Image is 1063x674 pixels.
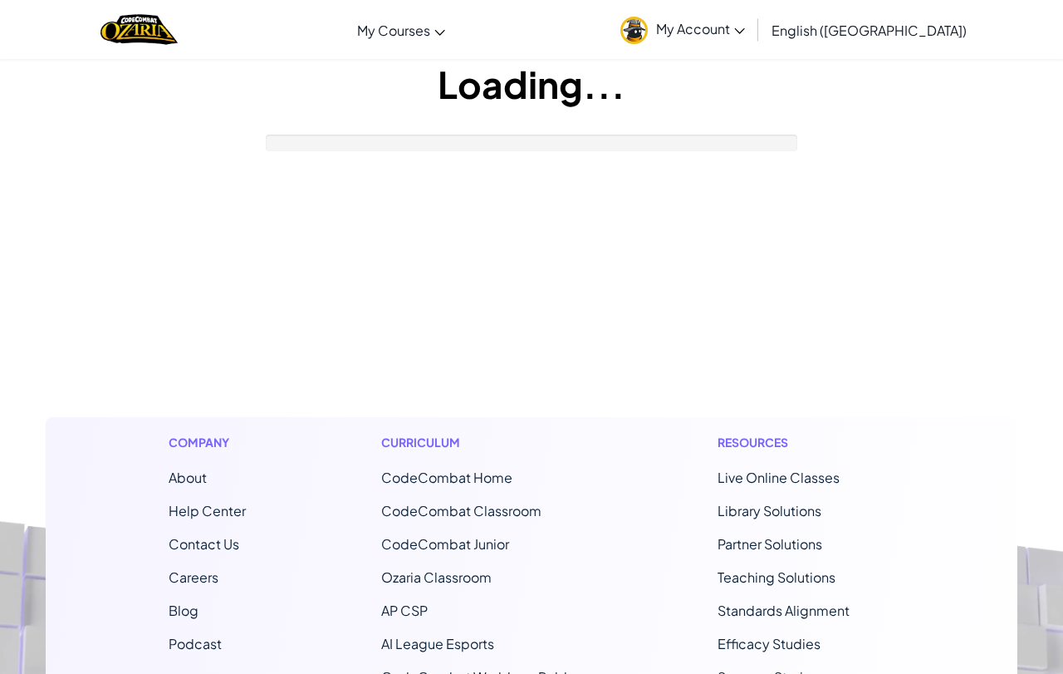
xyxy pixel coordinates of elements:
[357,22,430,39] span: My Courses
[100,12,178,47] a: Ozaria by CodeCombat logo
[381,502,541,519] a: CodeCombat Classroom
[718,568,835,586] a: Teaching Solutions
[169,434,246,451] h1: Company
[381,434,582,451] h1: Curriculum
[349,7,453,52] a: My Courses
[718,602,850,619] a: Standards Alignment
[169,535,239,553] span: Contact Us
[169,635,222,652] a: Podcast
[718,434,894,451] h1: Resources
[656,20,745,37] span: My Account
[718,502,821,519] a: Library Solutions
[169,469,207,486] a: About
[381,568,492,586] a: Ozaria Classroom
[169,502,246,519] a: Help Center
[169,568,218,586] a: Careers
[620,17,648,44] img: avatar
[381,469,512,486] span: CodeCombat Home
[381,602,428,619] a: AP CSP
[169,602,198,619] a: Blog
[100,12,178,47] img: Home
[772,22,967,39] span: English ([GEOGRAPHIC_DATA])
[718,535,822,553] a: Partner Solutions
[718,469,840,486] a: Live Online Classes
[612,3,753,56] a: My Account
[381,635,494,652] a: AI League Esports
[718,635,821,652] a: Efficacy Studies
[763,7,975,52] a: English ([GEOGRAPHIC_DATA])
[381,535,509,553] a: CodeCombat Junior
